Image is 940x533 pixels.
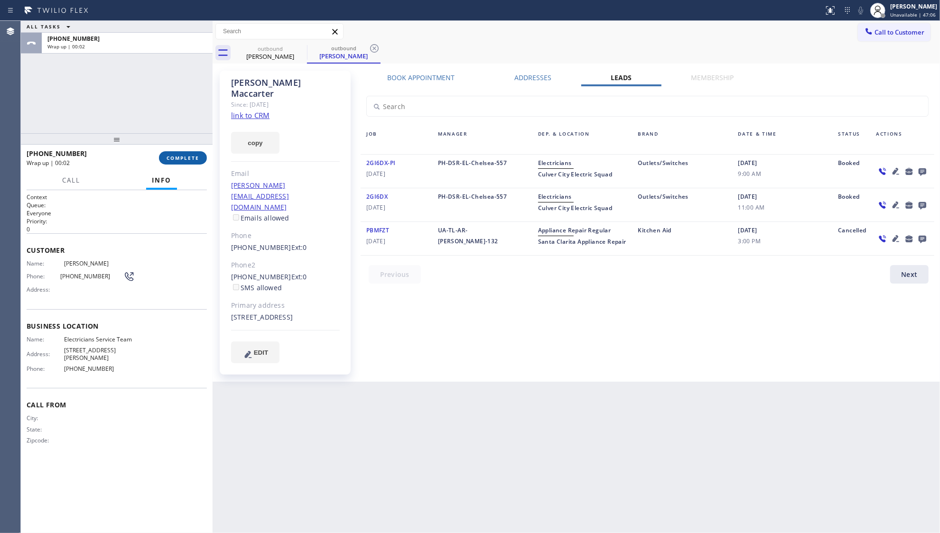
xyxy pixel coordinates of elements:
[308,52,380,60] div: [PERSON_NAME]
[691,73,734,82] label: Membership
[832,225,870,252] div: Cancelled
[152,176,171,184] span: Info
[875,28,924,37] span: Call to Customer
[231,283,282,292] label: SMS allowed
[27,149,87,158] span: [PHONE_NUMBER]
[633,191,733,219] div: Outlets/Switches
[387,73,455,82] label: Book Appointment
[27,414,64,422] span: City:
[234,52,306,61] div: [PERSON_NAME]
[27,201,207,209] h2: Queue:
[291,272,307,281] span: Ext: 0
[27,286,64,293] span: Address:
[858,23,931,41] button: Call to Customer
[27,273,60,280] span: Phone:
[216,24,343,39] input: Search
[231,243,291,252] a: [PHONE_NUMBER]
[47,35,100,43] span: [PHONE_NUMBER]
[832,157,870,185] div: Booked
[738,236,827,247] span: 3:00 PM
[514,73,551,82] label: Addresses
[27,193,207,201] h1: Context
[538,193,572,201] span: Electricians
[366,226,389,234] span: PBMFZT
[159,151,207,165] button: COMPLETE
[611,73,632,82] label: Leads
[367,96,928,116] input: Search
[167,155,199,161] span: COMPLETE
[231,213,289,222] label: Emails allowed
[366,168,427,179] span: [DATE]
[308,42,380,63] div: John Maccarter
[27,260,64,267] span: Name:
[854,4,867,17] button: Mute
[27,322,207,331] span: Business location
[633,225,733,252] div: Kitchen Aid
[27,350,64,358] span: Address:
[532,129,633,151] div: Dep. & Location
[27,159,70,167] span: Wrap up | 00:02
[366,236,427,247] span: [DATE]
[432,129,532,151] div: Manager
[231,132,279,154] button: copy
[231,181,289,211] a: [PERSON_NAME][EMAIL_ADDRESS][DOMAIN_NAME]
[254,349,268,356] span: EDIT
[231,168,340,179] div: Email
[538,226,611,234] span: Appliance Repair Regular
[738,168,827,179] span: 9:00 AM
[60,273,123,280] span: [PHONE_NUMBER]
[27,400,207,409] span: Call From
[832,191,870,219] div: Booked
[21,21,80,32] button: ALL TASKS
[64,336,135,343] span: Electricians Service Team
[64,347,135,361] span: [STREET_ADDRESS][PERSON_NAME]
[64,365,135,372] span: [PHONE_NUMBER]
[633,157,733,185] div: Outlets/Switches
[231,260,340,271] div: Phone2
[233,214,239,221] input: Emails allowed
[234,42,306,64] div: John Maccarter
[27,426,64,433] span: State:
[234,45,306,52] div: outbound
[231,300,340,311] div: Primary address
[732,225,832,252] div: [DATE]
[27,246,207,255] span: Customer
[538,204,612,212] span: Culver City Electric Squad
[231,77,340,99] div: [PERSON_NAME] Maccarter
[361,129,432,151] div: Job
[870,129,934,151] div: Actions
[64,260,135,267] span: [PERSON_NAME]
[27,437,64,444] span: Zipcode:
[27,23,61,30] span: ALL TASKS
[47,43,85,50] span: Wrap up | 00:02
[231,312,340,323] div: [STREET_ADDRESS]
[538,170,612,178] span: Culver City Electric Squad
[27,217,207,225] h2: Priority:
[27,336,64,343] span: Name:
[366,202,427,213] span: [DATE]
[231,99,340,110] div: Since: [DATE]
[732,129,832,151] div: Date & Time
[732,157,832,185] div: [DATE]
[538,159,572,167] span: Electricians
[231,110,270,120] a: link to CRM
[732,191,832,219] div: [DATE]
[890,11,936,18] span: Unavailable | 47:06
[27,225,207,233] p: 0
[890,2,937,10] div: [PERSON_NAME]
[27,209,207,217] p: Everyone
[231,230,340,241] div: Phone
[231,341,279,363] button: EDIT
[27,365,64,372] span: Phone:
[366,159,396,167] span: 2GI6DX-PI
[538,238,626,246] span: Santa Clarita Appliance Repair
[233,284,239,290] input: SMS allowed
[231,272,291,281] a: [PHONE_NUMBER]
[146,171,177,190] button: Info
[633,129,733,151] div: Brand
[432,191,532,219] div: PH-DSR-EL-Chelsea-557
[432,225,532,252] div: UA-TL-AR-[PERSON_NAME]-132
[56,171,86,190] button: Call
[832,129,870,151] div: Status
[62,176,80,184] span: Call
